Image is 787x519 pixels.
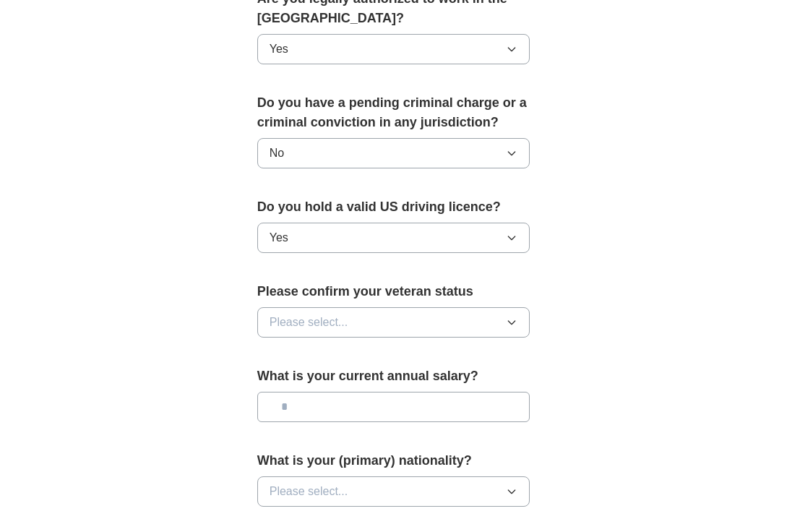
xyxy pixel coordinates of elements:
span: Please select... [270,483,348,500]
label: What is your (primary) nationality? [257,451,530,471]
button: Yes [257,223,530,253]
span: Please select... [270,314,348,331]
label: What is your current annual salary? [257,366,530,386]
label: Do you hold a valid US driving licence? [257,197,530,217]
button: Please select... [257,307,530,338]
button: No [257,138,530,168]
label: Do you have a pending criminal charge or a criminal conviction in any jurisdiction? [257,93,530,132]
span: No [270,145,284,162]
button: Yes [257,34,530,64]
span: Yes [270,229,288,246]
span: Yes [270,40,288,58]
label: Please confirm your veteran status [257,282,530,301]
button: Please select... [257,476,530,507]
